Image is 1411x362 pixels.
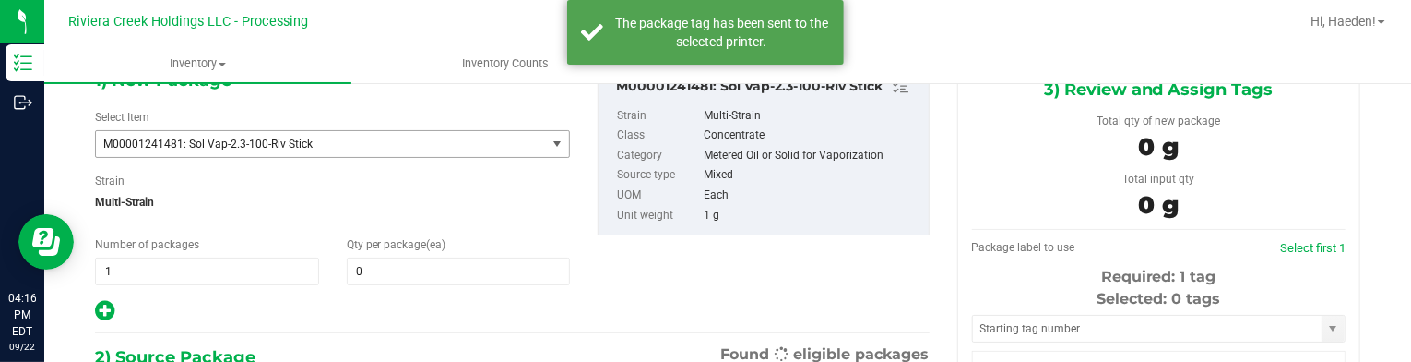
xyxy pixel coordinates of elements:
[437,55,574,72] span: Inventory Counts
[617,146,700,166] label: Category
[8,290,36,340] p: 04:16 PM EDT
[972,241,1075,254] span: Package label to use
[617,165,700,186] label: Source type
[95,188,570,216] span: Multi-Strain
[427,238,446,251] span: (ea)
[973,316,1322,342] input: Starting tag number
[95,173,125,189] label: Strain
[704,126,919,146] div: Concentrate
[1138,132,1179,162] span: 0 g
[1097,290,1220,308] span: Selected: 0 tags
[95,308,114,321] span: Add new output
[1101,268,1216,285] span: Required: 1 tag
[14,54,32,72] inline-svg: Inventory
[347,238,446,251] span: Qty per package
[616,77,919,99] div: M00001241481: Sol Vap-2.3-100-Riv Stick
[44,44,351,83] a: Inventory
[1310,14,1376,29] span: Hi, Haeden!
[14,93,32,112] inline-svg: Outbound
[617,186,700,206] label: UOM
[44,55,351,72] span: Inventory
[103,138,521,151] span: M00001241481: Sol Vap-2.3-100-Riv Stick
[1044,76,1274,103] span: 3) Review and Assign Tags
[351,44,658,83] a: Inventory Counts
[704,106,919,127] div: Multi-Strain
[348,259,570,284] input: 0
[617,206,700,226] label: Unit weight
[617,126,700,146] label: Class
[704,165,919,186] div: Mixed
[1122,173,1194,186] span: Total input qty
[704,146,919,166] div: Metered Oil or Solid for Vaporization
[704,186,919,206] div: Each
[8,340,36,354] p: 09/22
[1322,316,1345,342] span: select
[68,14,308,30] span: Riviera Creek Holdings LLC - Processing
[613,14,830,51] div: The package tag has been sent to the selected printer.
[1097,115,1221,127] span: Total qty of new package
[617,106,700,127] label: Strain
[18,214,74,270] iframe: Resource center
[1280,241,1346,255] a: Select first 1
[96,259,318,284] input: 1
[95,109,149,126] label: Select Item
[546,131,569,157] span: select
[95,238,199,251] span: Number of packages
[1138,190,1179,220] span: 0 g
[704,206,919,226] div: 1 g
